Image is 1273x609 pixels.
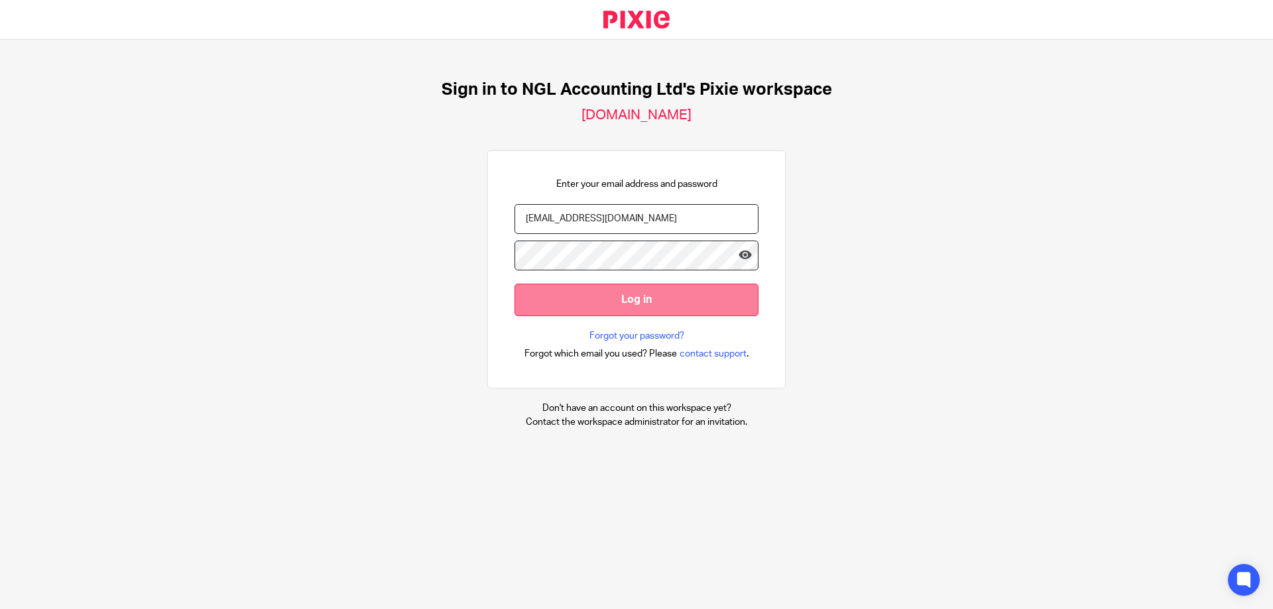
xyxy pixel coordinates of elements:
p: Don't have an account on this workspace yet? [526,402,747,415]
span: contact support [680,347,747,360]
div: . [524,346,749,361]
h2: [DOMAIN_NAME] [581,107,692,124]
p: Contact the workspace administrator for an invitation. [526,415,747,429]
h1: Sign in to NGL Accounting Ltd's Pixie workspace [442,80,832,100]
span: Forgot which email you used? Please [524,347,677,360]
input: Log in [515,284,758,316]
p: Enter your email address and password [556,178,717,191]
a: Forgot your password? [589,329,684,343]
input: name@example.com [515,204,758,234]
